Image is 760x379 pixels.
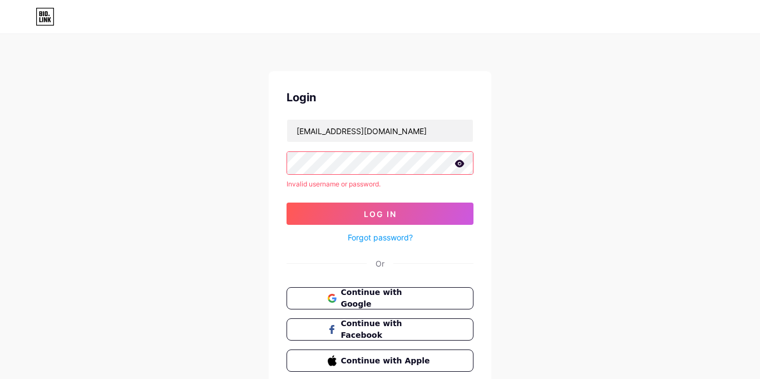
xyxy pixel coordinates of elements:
[364,209,397,219] span: Log In
[287,203,473,225] button: Log In
[287,179,473,189] div: Invalid username or password.
[287,120,473,142] input: Username
[348,232,413,243] a: Forgot password?
[287,350,473,372] button: Continue with Apple
[341,287,433,310] span: Continue with Google
[341,355,433,367] span: Continue with Apple
[287,318,473,341] button: Continue with Facebook
[287,89,473,106] div: Login
[376,258,384,269] div: Or
[287,287,473,309] button: Continue with Google
[341,318,433,341] span: Continue with Facebook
